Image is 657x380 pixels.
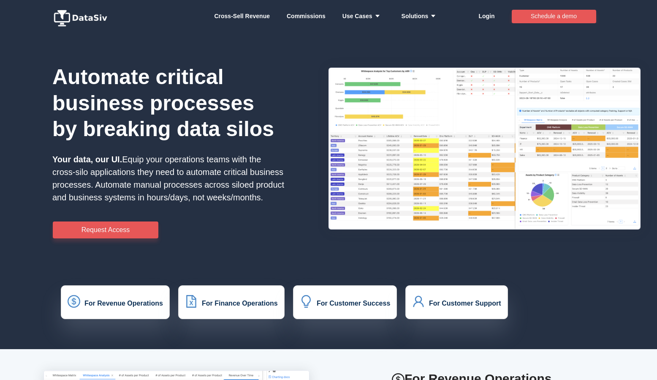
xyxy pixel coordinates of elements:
button: icon: bulbFor Customer Success [293,285,397,319]
a: Whitespace [214,3,270,29]
button: icon: file-excelFor Finance Operations [178,285,285,319]
a: icon: bulbFor Customer Success [300,301,390,308]
strong: Your data, our UI. [52,155,122,164]
strong: Solutions [402,13,441,19]
img: HxQKbKb.png [328,68,641,230]
img: logo [52,10,111,27]
a: Commissions [287,3,326,29]
a: icon: userFor Customer Support [412,301,501,308]
i: icon: caret-down [372,13,380,19]
span: Equip your operations teams with the cross-silo applications they need to automate critical busin... [52,155,284,202]
i: icon: caret-down [428,13,436,19]
strong: Use Cases [342,13,385,19]
a: icon: file-excelFor Finance Operations [185,301,278,308]
button: Schedule a demo [512,10,596,23]
button: Request Access [53,221,158,238]
a: icon: dollarFor Revenue Operations [68,301,163,308]
h1: Automate critical business processes by breaking data silos [52,64,285,142]
button: icon: dollarFor Revenue Operations [61,285,170,319]
a: Login [478,3,494,29]
button: icon: userFor Customer Support [405,285,508,319]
